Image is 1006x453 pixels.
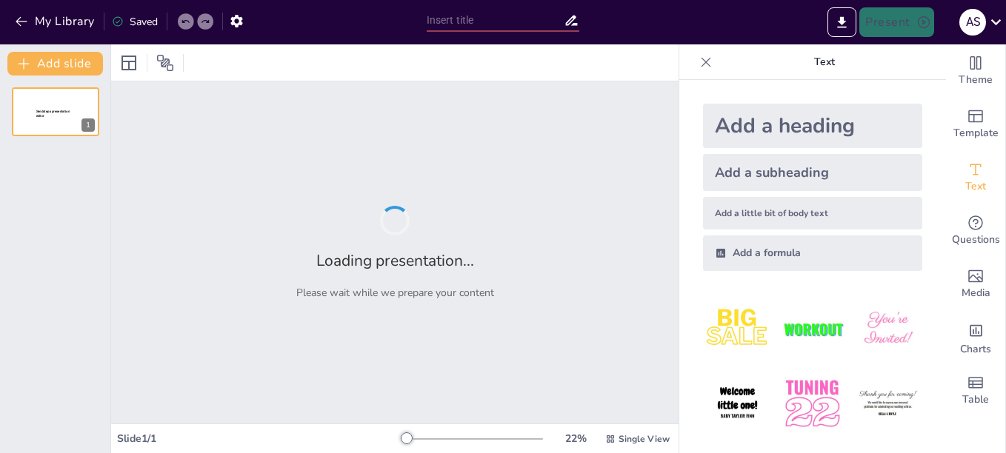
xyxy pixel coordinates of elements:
span: Questions [952,232,1000,248]
img: 4.jpeg [703,369,772,438]
p: Text [718,44,931,80]
div: Layout [117,51,141,75]
div: Add a heading [703,104,922,148]
span: Sendsteps presentation editor [36,110,70,118]
div: A S [959,9,986,36]
div: 1 [12,87,99,136]
div: 22 % [558,432,593,446]
span: Text [965,178,986,195]
div: Get real-time input from your audience [946,204,1005,258]
div: Add a subheading [703,154,922,191]
button: My Library [11,10,101,33]
button: Present [859,7,933,37]
div: Add charts and graphs [946,311,1005,364]
button: A S [959,7,986,37]
div: 1 [81,118,95,132]
h2: Loading presentation... [316,250,474,271]
div: Add ready made slides [946,98,1005,151]
span: Media [962,285,990,301]
span: Single View [619,433,670,445]
img: 5.jpeg [778,369,847,438]
button: Export to PowerPoint [827,7,856,37]
input: Insert title [427,10,564,31]
div: Add a little bit of body text [703,197,922,229]
div: Saved [112,15,158,29]
img: 1.jpeg [703,295,772,363]
p: Please wait while we prepare your content [296,286,494,300]
span: Theme [959,72,993,88]
div: Add text boxes [946,151,1005,204]
img: 3.jpeg [853,295,922,363]
div: Add images, graphics, shapes or video [946,258,1005,311]
img: 2.jpeg [778,295,847,363]
div: Slide 1 / 1 [117,432,401,446]
button: Add slide [7,52,103,75]
span: Position [156,54,174,72]
span: Table [962,392,989,408]
div: Add a table [946,364,1005,417]
div: Change the overall theme [946,44,1005,98]
span: Template [953,125,999,141]
span: Charts [960,341,991,358]
img: 6.jpeg [853,369,922,438]
div: Add a formula [703,235,922,271]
